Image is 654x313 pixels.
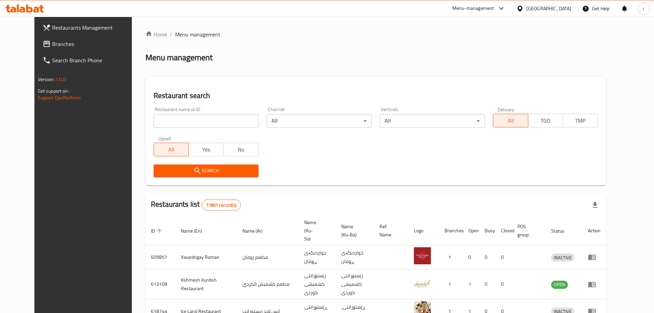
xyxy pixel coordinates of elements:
th: Logo [408,216,439,245]
span: Version: [38,75,54,84]
li: / [170,30,172,38]
span: TMP [566,116,595,126]
span: Yes [191,145,221,155]
label: Upsell [158,136,171,141]
span: Menu management [175,30,220,38]
h2: Menu management [145,52,213,63]
nav: breadcrumb [145,30,606,38]
a: Home [145,30,167,38]
span: Restaurants Management [52,24,138,32]
th: Closed [496,216,512,245]
div: [GEOGRAPHIC_DATA] [526,5,571,12]
button: No [223,143,259,156]
td: 1 [463,269,479,299]
td: 1 [439,269,463,299]
span: All [496,116,525,126]
button: All [154,143,189,156]
td: 0 [479,269,496,299]
div: Menu [588,253,601,261]
div: Menu [588,280,601,288]
span: INACTIVE [551,254,574,262]
span: Search Branch Phone [52,56,138,64]
button: Search [154,165,259,177]
label: Delivery [498,107,515,112]
th: Open [463,216,479,245]
span: Name (Ar) [243,227,271,235]
td: Xwardngay Roman [175,245,237,269]
td: 0 [496,269,512,299]
td: 0 [479,245,496,269]
td: خواردنگەی ڕۆمان [299,245,336,269]
a: Search Branch Phone [37,52,144,68]
div: Menu-management [452,4,494,13]
span: All [157,145,186,155]
button: TMP [563,114,598,127]
span: TGO [531,116,560,126]
span: Ref. Name [379,222,400,239]
h2: Restaurant search [154,91,598,101]
th: Busy [479,216,496,245]
span: Get support on: [38,87,69,95]
span: POS group [517,222,538,239]
span: 1.0.0 [56,75,66,84]
td: رێستۆرانتی کشمیشى كوردى [336,269,374,299]
td: 0 [496,245,512,269]
span: 11801 record(s) [202,202,240,208]
td: 1 [439,245,463,269]
button: All [493,114,528,127]
span: No [227,145,256,155]
span: Branches [52,40,138,48]
span: Name (Ku-Ba) [341,222,366,239]
span: Search [159,167,253,175]
td: 0 [463,245,479,269]
div: All [380,114,485,128]
span: Status [551,227,573,235]
div: All [267,114,372,128]
span: Name (Ku-So) [304,218,328,243]
h2: Restaurants list [151,199,241,210]
td: رێستۆرانتی کشمیشى كوردى [299,269,336,299]
a: Support.OpsPlatform [38,93,81,102]
td: 613108 [145,269,175,299]
td: مطعم كشميش الكردي [237,269,299,299]
td: خواردنگەی ڕۆمان [336,245,374,269]
div: Total records count [202,200,241,210]
td: مطعم رومان [237,245,299,269]
span: Name (En) [181,227,211,235]
button: TGO [528,114,563,127]
td: 609857 [145,245,175,269]
th: Branches [439,216,463,245]
div: Export file [587,197,603,213]
button: Yes [188,143,223,156]
img: Kshmesh Kurdish Restaurant [414,275,431,292]
a: Restaurants Management [37,19,144,36]
span: OPEN [551,281,568,288]
th: Action [582,216,606,245]
span: r [643,5,644,12]
span: ID [151,227,164,235]
td: Kshmesh Kurdish Restaurant [175,269,237,299]
img: Xwardngay Roman [414,247,431,264]
input: Search for restaurant name or ID.. [154,114,259,128]
a: Branches [37,36,144,52]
